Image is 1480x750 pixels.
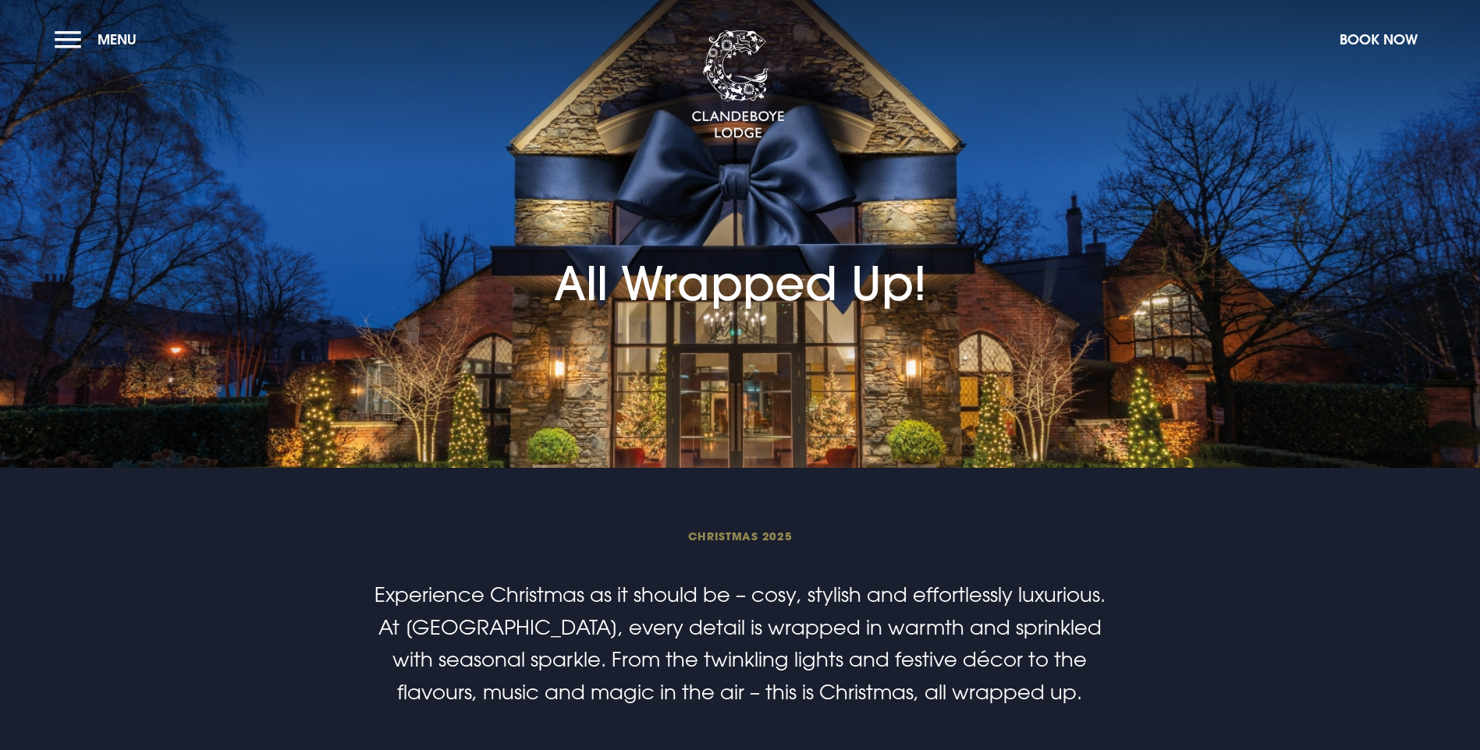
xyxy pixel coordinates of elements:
[368,529,1111,543] span: Christmas 2025
[98,30,137,48] span: Menu
[691,30,785,140] img: Clandeboye Lodge
[554,165,927,310] h1: All Wrapped Up!
[1332,23,1425,56] button: Book Now
[55,23,144,56] button: Menu
[368,578,1111,708] p: Experience Christmas as it should be – cosy, stylish and effortlessly luxurious. At [GEOGRAPHIC_D...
